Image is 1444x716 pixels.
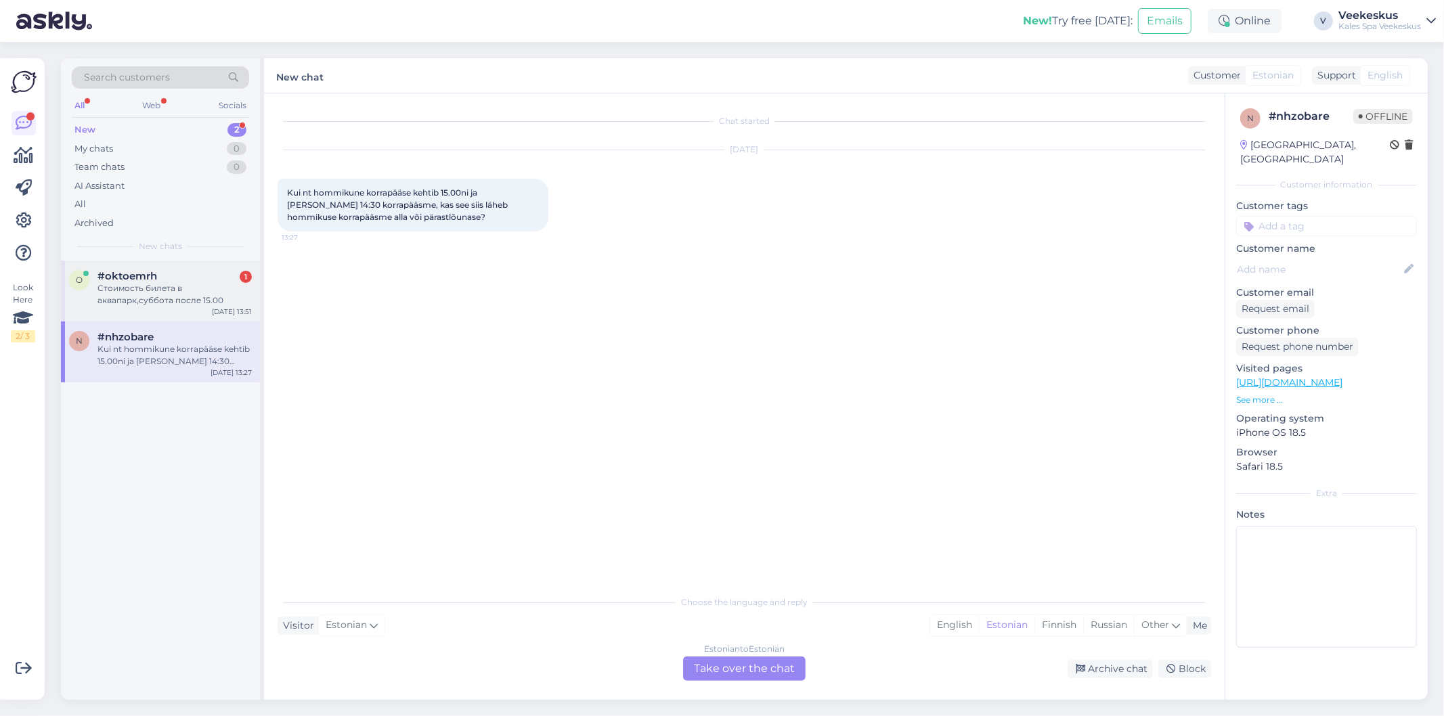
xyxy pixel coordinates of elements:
div: All [72,97,87,114]
p: Notes [1236,508,1417,522]
div: Take over the chat [683,656,806,681]
p: Visited pages [1236,361,1417,376]
input: Add name [1237,262,1401,277]
div: Choose the language and reply [278,596,1211,608]
div: 0 [227,142,246,156]
div: [GEOGRAPHIC_DATA], [GEOGRAPHIC_DATA] [1240,138,1390,166]
span: #nhzobare [97,331,154,343]
div: V [1314,12,1333,30]
span: English [1368,68,1403,83]
div: [DATE] [278,143,1211,156]
div: Kales Spa Veekeskus [1338,21,1421,32]
div: Estonian to Estonian [704,643,785,655]
div: Look Here [11,282,35,342]
div: Try free [DATE]: [1023,13,1133,29]
div: Finnish [1034,615,1083,635]
p: Safari 18.5 [1236,460,1417,474]
div: Web [140,97,164,114]
div: Online [1208,9,1282,33]
p: Customer tags [1236,199,1417,213]
span: o [76,275,83,285]
div: 2 [227,123,246,137]
span: Estonian [326,618,367,633]
span: New chats [139,240,182,252]
span: Offline [1353,109,1413,124]
label: New chat [276,66,324,85]
p: Operating system [1236,411,1417,426]
span: 13:27 [282,232,332,242]
div: All [74,198,86,211]
b: New! [1023,14,1052,27]
p: Customer email [1236,286,1417,300]
a: [URL][DOMAIN_NAME] [1236,376,1342,388]
span: #oktoemrh [97,270,157,282]
div: AI Assistant [74,179,125,193]
span: Estonian [1252,68,1294,83]
input: Add a tag [1236,216,1417,236]
div: My chats [74,142,113,156]
p: See more ... [1236,394,1417,406]
div: Support [1312,68,1356,83]
p: Customer phone [1236,323,1417,338]
div: Block [1158,660,1211,678]
div: English [930,615,979,635]
a: VeekeskusKales Spa Veekeskus [1338,10,1436,32]
p: Customer name [1236,242,1417,256]
div: Veekeskus [1338,10,1421,21]
span: n [1247,113,1254,123]
div: Team chats [74,160,125,174]
div: Customer [1188,68,1241,83]
button: Emails [1138,8,1191,34]
div: 1 [240,271,252,283]
div: Request email [1236,300,1315,318]
div: Kui nt hommikune korrapääse kehtib 15.00ni ja [PERSON_NAME] 14:30 korrapääsme, kas see siis läheb... [97,343,252,367]
img: Askly Logo [11,69,37,95]
div: New [74,123,95,137]
div: Extra [1236,487,1417,499]
div: Estonian [979,615,1034,635]
div: [DATE] 13:51 [212,307,252,317]
p: Browser [1236,445,1417,460]
div: Socials [216,97,249,114]
div: [DATE] 13:27 [211,367,252,378]
p: iPhone OS 18.5 [1236,426,1417,440]
div: Visitor [278,619,314,633]
div: Me [1187,619,1207,633]
div: Archived [74,217,114,230]
div: Russian [1083,615,1134,635]
div: Chat started [278,115,1211,127]
div: # nhzobare [1269,108,1353,125]
span: Kui nt hommikune korrapääse kehtib 15.00ni ja [PERSON_NAME] 14:30 korrapääsme, kas see siis läheb... [287,187,510,222]
div: 0 [227,160,246,174]
span: Search customers [84,70,170,85]
div: Archive chat [1068,660,1153,678]
span: Other [1141,619,1169,631]
div: Request phone number [1236,338,1359,356]
div: 2 / 3 [11,330,35,342]
span: n [76,336,83,346]
div: Стоимость билета в аквапарк,суббота после 15.00 [97,282,252,307]
div: Customer information [1236,179,1417,191]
